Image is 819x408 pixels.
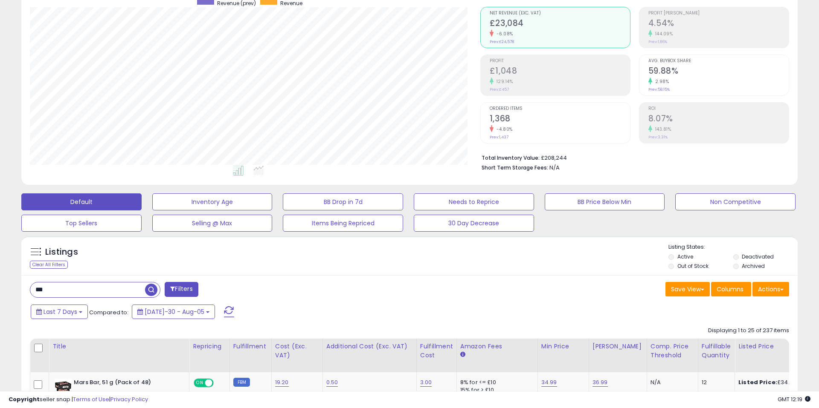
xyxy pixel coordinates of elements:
label: Archived [742,262,765,270]
div: Clear All Filters [30,261,68,269]
button: Last 7 Days [31,305,88,319]
button: BB Price Below Min [545,193,665,210]
button: 30 Day Decrease [414,215,534,232]
span: [DATE]-30 - Aug-05 [145,307,204,316]
a: Terms of Use [73,395,109,403]
div: Title [52,342,186,351]
h2: 59.88% [648,66,789,78]
div: Comp. Price Threshold [651,342,694,360]
small: Amazon Fees. [460,351,465,359]
span: Compared to: [89,308,128,316]
span: Avg. Buybox Share [648,59,789,63]
button: Columns [711,282,751,296]
div: Listed Price [738,342,812,351]
label: Active [677,253,693,260]
small: -6.08% [494,31,513,37]
div: Min Price [541,342,585,351]
span: Last 7 Days [44,307,77,316]
a: 36.99 [592,378,608,387]
span: ROI [648,106,789,111]
div: 8% for <= £10 [460,379,531,386]
div: £34.99 [738,379,809,386]
p: Listing States: [668,243,797,251]
b: Listed Price: [738,378,777,386]
small: 2.98% [652,78,669,85]
div: seller snap | | [9,396,148,404]
small: Prev: 3.31% [648,135,668,140]
small: 129.14% [494,78,513,85]
button: Default [21,193,142,210]
h2: 8.07% [648,114,789,125]
button: Items Being Repriced [283,215,403,232]
button: Needs to Reprice [414,193,534,210]
label: Out of Stock [677,262,709,270]
b: Total Inventory Value: [482,154,540,161]
button: [DATE]-30 - Aug-05 [132,305,215,319]
small: Prev: 1,437 [490,135,508,140]
h2: £1,048 [490,66,630,78]
small: Prev: £24,578 [490,39,514,44]
small: FBM [233,378,250,387]
button: Non Competitive [675,193,796,210]
b: Mars Bar, 51 g (Pack of 48) [74,379,177,389]
button: Actions [752,282,789,296]
h2: 1,368 [490,114,630,125]
small: 143.81% [652,126,671,132]
h5: Listings [45,246,78,258]
span: N/A [549,164,560,172]
small: Prev: 58.15% [648,87,670,92]
small: -4.80% [494,126,513,132]
span: Ordered Items [490,106,630,111]
b: Short Term Storage Fees: [482,164,548,171]
div: Cost (Exc. VAT) [275,342,319,360]
div: Amazon Fees [460,342,534,351]
img: 41-yY7Bc9OL._SL40_.jpg [55,379,72,396]
button: Inventory Age [152,193,273,210]
a: 0.50 [326,378,338,387]
span: Net Revenue (Exc. VAT) [490,11,630,16]
strong: Copyright [9,395,40,403]
small: Prev: 1.86% [648,39,667,44]
div: N/A [651,379,691,386]
small: Prev: £457 [490,87,509,92]
a: Privacy Policy [110,395,148,403]
div: Fulfillable Quantity [702,342,731,360]
div: Fulfillment Cost [420,342,453,360]
a: 3.00 [420,378,432,387]
label: Deactivated [742,253,774,260]
span: 2025-08-13 12:19 GMT [778,395,810,403]
span: ON [195,379,205,387]
div: [PERSON_NAME] [592,342,643,351]
div: Displaying 1 to 25 of 237 items [708,327,789,335]
li: £208,244 [482,152,783,162]
span: Columns [717,285,743,293]
span: Profit [PERSON_NAME] [648,11,789,16]
div: Additional Cost (Exc. VAT) [326,342,413,351]
small: 144.09% [652,31,673,37]
button: Save View [665,282,710,296]
h2: 4.54% [648,18,789,30]
div: 12 [702,379,728,386]
button: Filters [165,282,198,297]
a: 34.99 [541,378,557,387]
a: 19.20 [275,378,289,387]
button: Top Sellers [21,215,142,232]
span: Profit [490,59,630,63]
div: Repricing [193,342,226,351]
div: Fulfillment [233,342,268,351]
button: Selling @ Max [152,215,273,232]
h2: £23,084 [490,18,630,30]
button: BB Drop in 7d [283,193,403,210]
